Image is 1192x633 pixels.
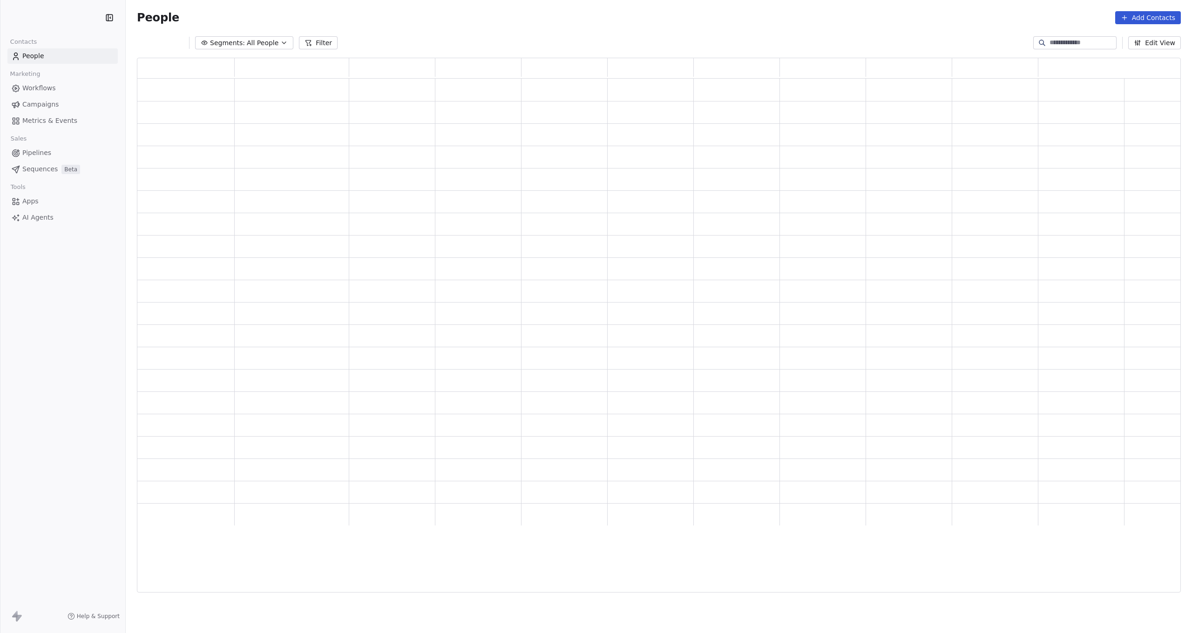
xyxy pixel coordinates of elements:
button: Filter [299,36,338,49]
a: People [7,48,118,64]
span: Workflows [22,83,56,93]
a: Campaigns [7,97,118,112]
span: Help & Support [77,613,120,620]
a: Workflows [7,81,118,96]
button: Edit View [1128,36,1181,49]
button: Add Contacts [1115,11,1181,24]
span: Tools [7,180,29,194]
span: Segments: [210,38,245,48]
span: Beta [61,165,80,174]
span: People [137,11,179,25]
span: Contacts [6,35,41,49]
span: Pipelines [22,148,51,158]
span: People [22,51,44,61]
a: AI Agents [7,210,118,225]
span: Apps [22,196,39,206]
a: Pipelines [7,145,118,161]
span: Sales [7,132,31,146]
span: Sequences [22,164,58,174]
span: Marketing [6,67,44,81]
span: AI Agents [22,213,54,222]
span: Campaigns [22,100,59,109]
span: Metrics & Events [22,116,77,126]
a: Help & Support [68,613,120,620]
span: All People [247,38,278,48]
a: Metrics & Events [7,113,118,128]
div: grid [137,79,1181,593]
a: SequencesBeta [7,162,118,177]
a: Apps [7,194,118,209]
